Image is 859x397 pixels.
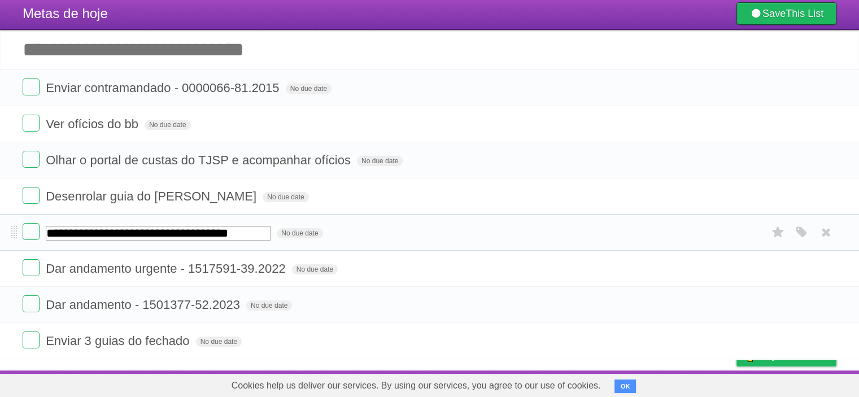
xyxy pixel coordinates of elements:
[23,115,40,132] label: Done
[614,379,636,393] button: OK
[23,78,40,95] label: Done
[46,153,354,167] span: Olhar o portal de custas do TJSP e acompanhar ofícios
[23,6,108,21] span: Metas de hoje
[23,187,40,204] label: Done
[768,223,789,242] label: Star task
[292,264,338,274] span: No due date
[277,228,322,238] span: No due date
[623,373,669,395] a: Developers
[786,8,823,19] b: This List
[220,374,612,397] span: Cookies help us deliver our services. By using our services, you agree to our use of cookies.
[286,84,332,94] span: No due date
[23,295,40,312] label: Done
[586,373,610,395] a: About
[46,117,141,131] span: Ver ofícios do bb
[196,337,242,347] span: No due date
[145,120,190,130] span: No due date
[683,373,708,395] a: Terms
[246,300,292,311] span: No due date
[736,2,836,25] a: SaveThis List
[23,259,40,276] label: Done
[722,373,751,395] a: Privacy
[765,373,836,395] a: Suggest a feature
[23,223,40,240] label: Done
[46,189,259,203] span: Desenrolar guia do [PERSON_NAME]
[46,81,282,95] span: Enviar contramandado - 0000066-81.2015
[46,261,288,276] span: Dar andamento urgente - 1517591-39.2022
[263,192,308,202] span: No due date
[760,346,831,366] span: Buy me a coffee
[23,331,40,348] label: Done
[357,156,403,166] span: No due date
[46,334,192,348] span: Enviar 3 guias do fechado
[23,151,40,168] label: Done
[46,298,243,312] span: Dar andamento - 1501377-52.2023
